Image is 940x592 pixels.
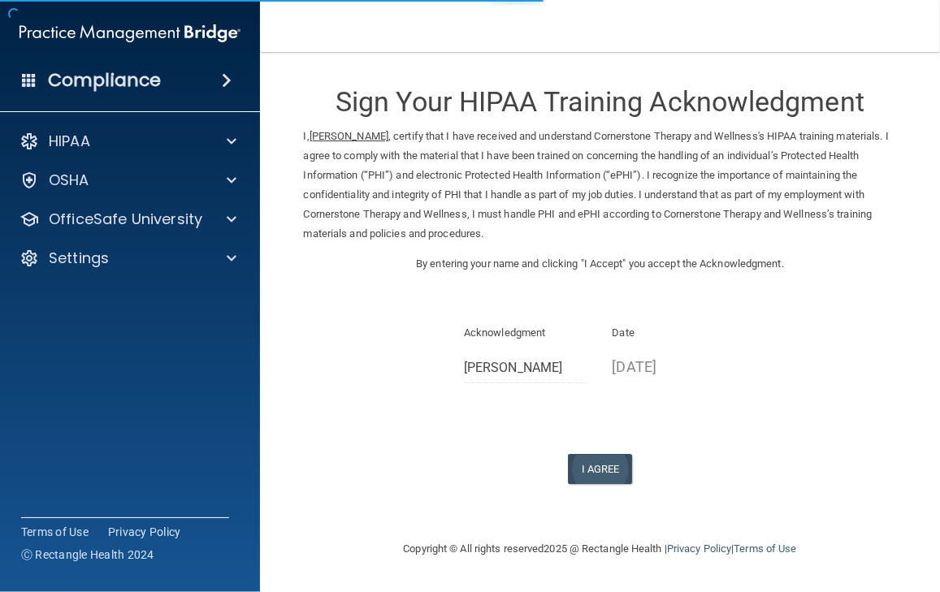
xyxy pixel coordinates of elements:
p: OSHA [49,171,89,190]
a: Terms of Use [734,542,796,555]
button: I Agree [568,454,633,484]
a: OSHA [19,171,236,190]
a: Settings [19,248,236,268]
img: PMB logo [19,17,240,50]
ins: [PERSON_NAME] [310,130,388,142]
p: [DATE] [613,353,737,380]
p: Date [613,323,737,343]
input: Full Name [464,353,588,383]
span: Ⓒ Rectangle Health 2024 [21,547,154,563]
p: HIPAA [49,132,90,151]
a: HIPAA [19,132,236,151]
h3: Sign Your HIPAA Training Acknowledgment [304,87,897,117]
p: I, , certify that I have received and understand Cornerstone Therapy and Wellness's HIPAA trainin... [304,127,897,244]
a: Privacy Policy [667,542,731,555]
div: Copyright © All rights reserved 2025 @ Rectangle Health | | [304,523,897,575]
a: Terms of Use [21,524,89,540]
h4: Compliance [48,69,161,92]
p: By entering your name and clicking "I Accept" you accept the Acknowledgment. [304,254,897,274]
a: OfficeSafe University [19,210,236,229]
a: Privacy Policy [108,524,181,540]
p: OfficeSafe University [49,210,202,229]
p: Settings [49,248,109,268]
p: Acknowledgment [464,323,588,343]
